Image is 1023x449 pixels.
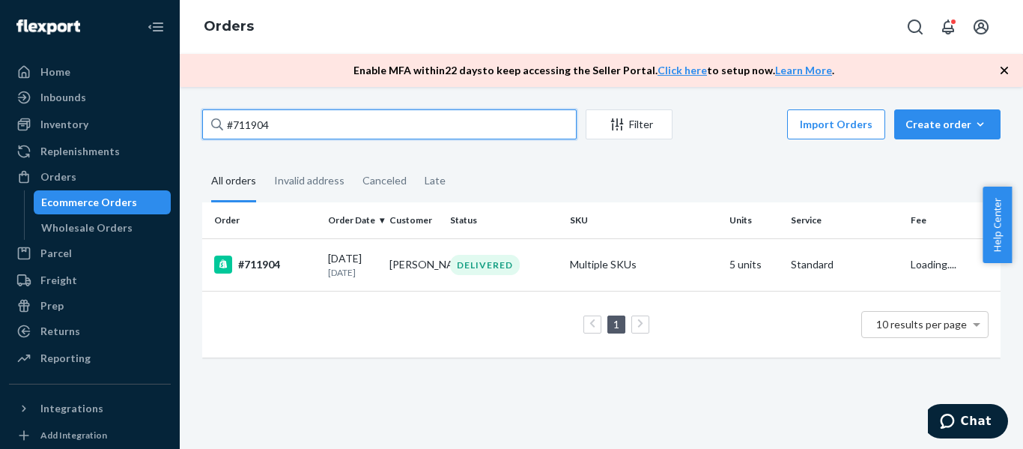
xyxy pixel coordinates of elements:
th: Service [785,202,905,238]
input: Search orders [202,109,577,139]
a: Parcel [9,241,171,265]
th: Order Date [322,202,383,238]
div: Replenishments [40,144,120,159]
p: [DATE] [328,266,377,279]
button: Close Navigation [141,12,171,42]
a: Inbounds [9,85,171,109]
button: Open Search Box [900,12,930,42]
iframe: Opens a widget where you can chat to one of our agents [928,404,1008,442]
button: Open notifications [933,12,963,42]
div: Inventory [40,117,88,132]
div: Add Integration [40,429,107,442]
div: [DATE] [328,251,377,279]
a: Prep [9,294,171,318]
td: Loading.... [905,238,1001,291]
div: Customer [389,214,439,226]
th: Fee [905,202,1001,238]
th: SKU [564,202,723,238]
button: Integrations [9,397,171,421]
a: Reporting [9,346,171,370]
a: Returns [9,319,171,343]
p: Standard [791,257,899,272]
div: Reporting [40,351,91,366]
button: Import Orders [787,109,885,139]
th: Units [723,202,785,238]
a: Wholesale Orders [34,216,171,240]
span: 10 results per page [876,318,967,331]
div: Parcel [40,246,72,261]
a: Orders [9,165,171,189]
div: Inbounds [40,90,86,105]
a: Freight [9,268,171,292]
td: [PERSON_NAME] [383,238,445,291]
th: Order [202,202,322,238]
a: Add Integration [9,427,171,445]
div: Canceled [362,161,407,200]
div: #711904 [214,256,316,274]
div: Late [425,161,446,200]
button: Filter [586,109,673,139]
div: Orders [40,169,76,184]
th: Status [444,202,564,238]
td: Multiple SKUs [564,238,723,291]
a: Replenishments [9,139,171,163]
td: 5 units [723,238,785,291]
a: Learn More [775,64,832,76]
div: All orders [211,161,256,202]
div: Invalid address [274,161,344,200]
div: Returns [40,324,80,339]
a: Click here [658,64,707,76]
button: Help Center [983,187,1012,263]
a: Ecommerce Orders [34,190,171,214]
a: Page 1 is your current page [610,318,622,331]
div: DELIVERED [450,255,520,275]
a: Home [9,60,171,84]
div: Ecommerce Orders [41,195,137,210]
div: Wholesale Orders [41,220,133,235]
button: Create order [894,109,1001,139]
div: Prep [40,298,64,313]
img: Flexport logo [16,19,80,34]
div: Filter [586,117,672,132]
a: Inventory [9,112,171,136]
div: Freight [40,273,77,288]
div: Create order [905,117,989,132]
div: Home [40,64,70,79]
p: Enable MFA within 22 days to keep accessing the Seller Portal. to setup now. . [353,63,834,78]
a: Orders [204,18,254,34]
button: Open account menu [966,12,996,42]
ol: breadcrumbs [192,5,266,49]
div: Integrations [40,401,103,416]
